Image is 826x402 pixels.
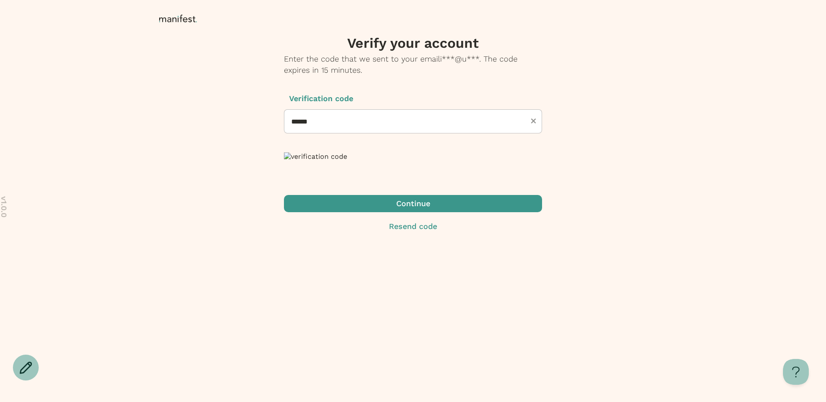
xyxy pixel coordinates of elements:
[284,93,542,104] p: Verification code
[284,152,347,161] img: verification code
[284,195,542,212] button: Continue
[284,34,542,52] h3: Verify your account
[783,359,809,385] iframe: Toggle Customer Support
[284,53,542,76] p: Enter the code that we sent to your email i***@u*** . The code expires in 15 minutes.
[284,221,542,232] button: Resend code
